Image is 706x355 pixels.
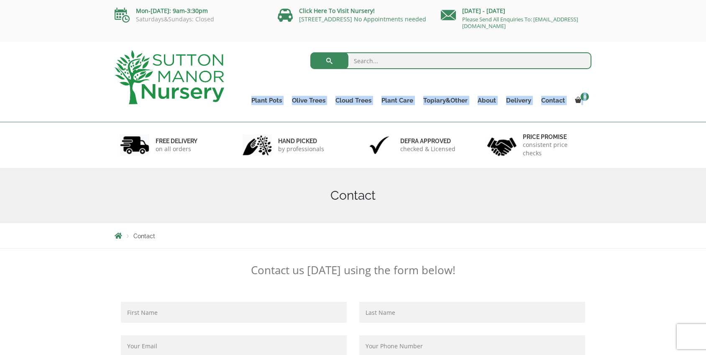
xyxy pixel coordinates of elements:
a: Please Send All Enquiries To: [EMAIL_ADDRESS][DOMAIN_NAME] [462,15,578,30]
p: Mon-[DATE]: 9am-3:30pm [115,6,265,16]
h6: Defra approved [400,137,455,145]
a: Cloud Trees [330,95,376,106]
h6: hand picked [278,137,324,145]
a: Click Here To Visit Nursery! [299,7,375,15]
input: First Name [121,302,347,323]
img: 2.jpg [243,134,272,156]
h1: Contact [115,188,591,203]
a: 0 [570,95,591,106]
span: Contact [133,233,155,239]
h6: FREE DELIVERY [156,137,197,145]
img: logo [115,50,224,104]
img: 3.jpg [365,134,394,156]
nav: Breadcrumbs [115,232,591,239]
p: checked & Licensed [400,145,455,153]
p: [DATE] - [DATE] [441,6,591,16]
p: by professionals [278,145,324,153]
a: [STREET_ADDRESS] No Appointments needed [299,15,426,23]
p: Contact us [DATE] using the form below! [115,263,591,277]
a: Plant Care [376,95,418,106]
a: About [473,95,501,106]
a: Contact [536,95,570,106]
p: consistent price checks [523,141,586,157]
p: on all orders [156,145,197,153]
h6: Price promise [523,133,586,141]
img: 4.jpg [487,132,517,158]
img: 1.jpg [120,134,149,156]
p: Saturdays&Sundays: Closed [115,16,265,23]
span: 0 [581,93,589,101]
a: Topiary&Other [418,95,473,106]
input: Last Name [359,302,585,323]
a: Plant Pots [246,95,287,106]
a: Delivery [501,95,536,106]
input: Search... [310,52,592,69]
a: Olive Trees [287,95,330,106]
